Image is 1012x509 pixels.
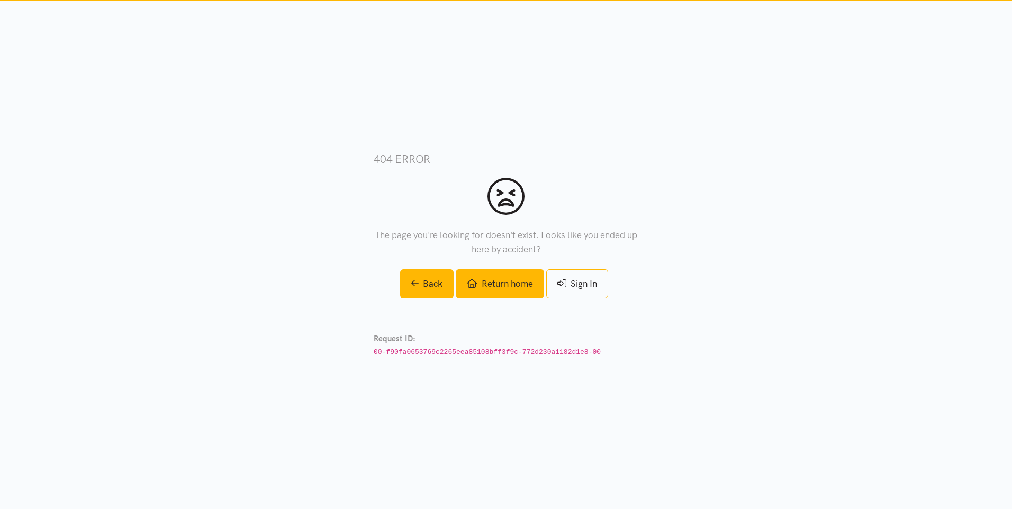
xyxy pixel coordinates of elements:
a: Return home [456,269,544,298]
h3: 404 error [374,151,638,167]
code: 00-f90fa0653769c2265eea85108bff3f9c-772d230a1182d1e8-00 [374,348,601,356]
a: Back [400,269,454,298]
a: Sign In [546,269,608,298]
p: The page you're looking for doesn't exist. Looks like you ended up here by accident? [374,228,638,257]
strong: Request ID: [374,334,415,343]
